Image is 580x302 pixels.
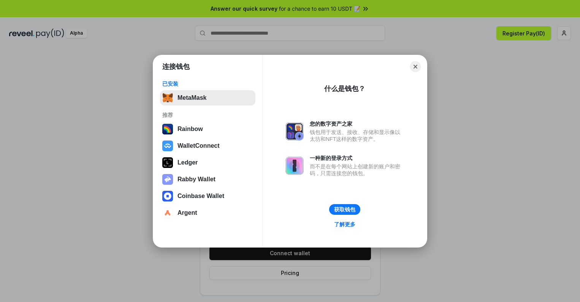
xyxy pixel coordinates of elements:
button: Close [410,61,421,72]
button: WalletConnect [160,138,255,153]
div: Argent [177,209,197,216]
div: 一种新的登录方式 [310,155,404,161]
img: svg+xml,%3Csvg%20width%3D%2228%22%20height%3D%2228%22%20viewBox%3D%220%200%2028%2028%22%20fill%3D... [162,208,173,218]
div: Coinbase Wallet [177,193,224,200]
img: svg+xml,%3Csvg%20xmlns%3D%22http%3A%2F%2Fwww.w3.org%2F2000%2Fsvg%22%20width%3D%2228%22%20height%3... [162,157,173,168]
div: 而不是在每个网站上创建新的账户和密码，只需连接您的钱包。 [310,163,404,177]
button: Rainbow [160,121,255,137]
a: 了解更多 [330,219,360,229]
img: svg+xml,%3Csvg%20xmlns%3D%22http%3A%2F%2Fwww.w3.org%2F2000%2Fsvg%22%20fill%3D%22none%22%20viewBox... [285,122,304,141]
div: Rainbow [177,126,203,133]
button: Rabby Wallet [160,172,255,187]
div: 已安装 [162,80,253,87]
button: Ledger [160,155,255,170]
div: Rabby Wallet [177,176,216,183]
div: 您的数字资产之家 [310,120,404,127]
button: 获取钱包 [329,204,360,215]
div: 推荐 [162,112,253,118]
img: svg+xml,%3Csvg%20width%3D%2228%22%20height%3D%2228%22%20viewBox%3D%220%200%2028%2028%22%20fill%3D... [162,141,173,151]
img: svg+xml,%3Csvg%20xmlns%3D%22http%3A%2F%2Fwww.w3.org%2F2000%2Fsvg%22%20fill%3D%22none%22%20viewBox... [285,157,304,175]
button: Argent [160,205,255,221]
button: Coinbase Wallet [160,189,255,204]
img: svg+xml,%3Csvg%20xmlns%3D%22http%3A%2F%2Fwww.w3.org%2F2000%2Fsvg%22%20fill%3D%22none%22%20viewBox... [162,174,173,185]
button: MetaMask [160,90,255,105]
div: 钱包用于发送、接收、存储和显示像以太坊和NFT这样的数字资产。 [310,129,404,142]
div: Ledger [177,159,198,166]
img: svg+xml,%3Csvg%20width%3D%22120%22%20height%3D%22120%22%20viewBox%3D%220%200%20120%20120%22%20fil... [162,124,173,134]
h1: 连接钱包 [162,62,190,71]
div: MetaMask [177,94,206,101]
div: WalletConnect [177,142,220,149]
div: 什么是钱包？ [324,84,365,93]
div: 了解更多 [334,221,355,228]
div: 获取钱包 [334,206,355,213]
img: svg+xml,%3Csvg%20width%3D%2228%22%20height%3D%2228%22%20viewBox%3D%220%200%2028%2028%22%20fill%3D... [162,191,173,201]
img: svg+xml,%3Csvg%20fill%3D%22none%22%20height%3D%2233%22%20viewBox%3D%220%200%2035%2033%22%20width%... [162,93,173,103]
